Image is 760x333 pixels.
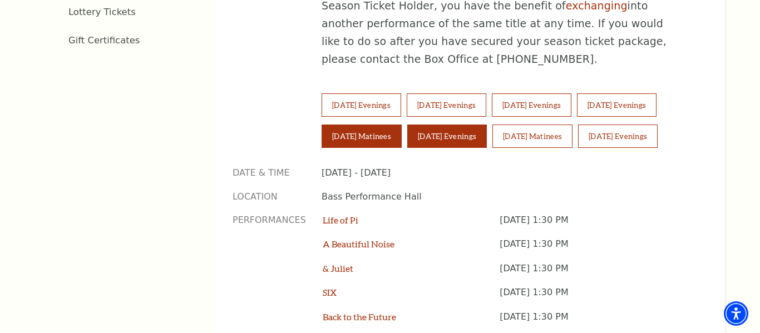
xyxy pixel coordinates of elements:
a: Life of Pi [323,215,358,225]
a: & Juliet [323,263,353,274]
p: [DATE] - [DATE] [322,167,692,179]
button: [DATE] Evenings [407,93,486,117]
a: Lottery Tickets [68,7,136,17]
button: [DATE] Evenings [492,93,571,117]
a: Back to the Future [323,311,396,322]
p: Date & Time [233,167,305,179]
a: Gift Certificates [68,35,140,46]
button: [DATE] Evenings [577,93,657,117]
p: [DATE] 1:30 PM [500,214,692,238]
button: [DATE] Matinees [322,125,402,148]
p: Location [233,191,305,203]
p: [DATE] 1:30 PM [500,286,692,310]
p: [DATE] 1:30 PM [500,238,692,262]
p: [DATE] 1:30 PM [500,262,692,286]
a: SIX [323,287,337,297]
div: Accessibility Menu [724,301,748,326]
button: [DATE] Evenings [322,93,401,117]
button: [DATE] Evenings [578,125,658,148]
button: [DATE] Evenings [407,125,487,148]
a: A Beautiful Noise [323,238,394,249]
button: [DATE] Matinees [492,125,573,148]
p: Bass Performance Hall [322,191,692,203]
